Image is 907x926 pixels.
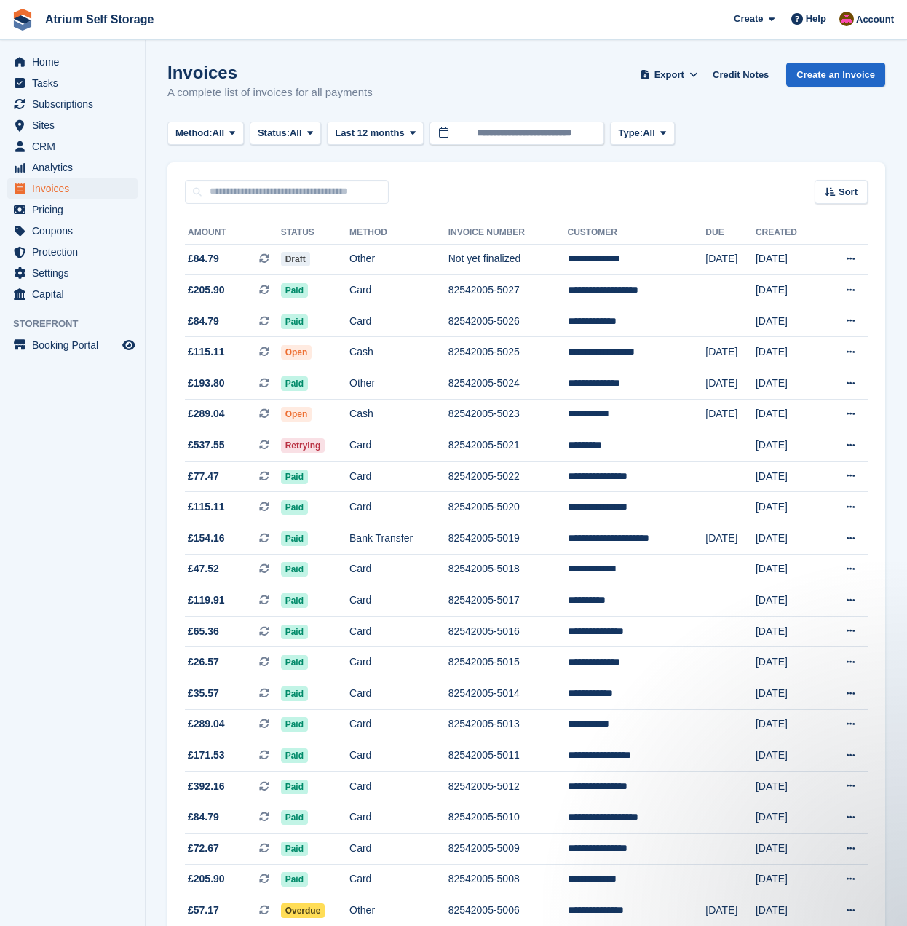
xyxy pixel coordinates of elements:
[448,678,568,710] td: 82542005-5014
[32,115,119,135] span: Sites
[281,625,308,639] span: Paid
[281,376,308,391] span: Paid
[610,122,674,146] button: Type: All
[32,73,119,93] span: Tasks
[7,199,138,220] a: menu
[349,275,448,306] td: Card
[756,244,820,275] td: [DATE]
[448,221,568,245] th: Invoice Number
[349,678,448,710] td: Card
[349,647,448,678] td: Card
[349,221,448,245] th: Method
[349,585,448,617] td: Card
[448,554,568,585] td: 82542005-5018
[448,802,568,834] td: 82542005-5010
[188,438,225,453] span: £537.55
[188,810,219,825] span: £84.79
[448,368,568,400] td: 82542005-5024
[281,903,325,918] span: Overdue
[188,593,225,608] span: £119.91
[756,523,820,555] td: [DATE]
[756,678,820,710] td: [DATE]
[448,461,568,492] td: 82542005-5022
[705,221,756,245] th: Due
[281,810,308,825] span: Paid
[32,178,119,199] span: Invoices
[281,686,308,701] span: Paid
[705,523,756,555] td: [DATE]
[734,12,763,26] span: Create
[756,833,820,864] td: [DATE]
[349,492,448,523] td: Card
[756,554,820,585] td: [DATE]
[281,872,308,887] span: Paid
[281,438,325,453] span: Retrying
[32,136,119,157] span: CRM
[188,344,225,360] span: £115.11
[7,263,138,283] a: menu
[258,126,290,141] span: Status:
[188,469,219,484] span: £77.47
[705,399,756,430] td: [DATE]
[188,654,219,670] span: £26.57
[32,199,119,220] span: Pricing
[349,864,448,895] td: Card
[756,616,820,647] td: [DATE]
[756,585,820,617] td: [DATE]
[32,263,119,283] span: Settings
[32,221,119,241] span: Coupons
[7,52,138,72] a: menu
[756,430,820,462] td: [DATE]
[349,833,448,864] td: Card
[7,136,138,157] a: menu
[756,306,820,337] td: [DATE]
[839,12,854,26] img: Mark Rhodes
[32,94,119,114] span: Subscriptions
[349,709,448,740] td: Card
[637,63,701,87] button: Export
[756,275,820,306] td: [DATE]
[756,740,820,772] td: [DATE]
[281,748,308,763] span: Paid
[839,185,858,199] span: Sort
[448,647,568,678] td: 82542005-5015
[188,251,219,266] span: £84.79
[643,126,655,141] span: All
[705,337,756,368] td: [DATE]
[281,562,308,577] span: Paid
[250,122,321,146] button: Status: All
[281,221,349,245] th: Status
[188,779,225,794] span: £392.16
[185,221,281,245] th: Amount
[281,842,308,856] span: Paid
[188,841,219,856] span: £72.67
[188,376,225,391] span: £193.80
[705,368,756,400] td: [DATE]
[786,63,885,87] a: Create an Invoice
[188,561,219,577] span: £47.52
[349,616,448,647] td: Card
[281,470,308,484] span: Paid
[448,275,568,306] td: 82542005-5027
[349,337,448,368] td: Cash
[7,73,138,93] a: menu
[448,585,568,617] td: 82542005-5017
[120,336,138,354] a: Preview store
[7,242,138,262] a: menu
[7,157,138,178] a: menu
[7,335,138,355] a: menu
[448,492,568,523] td: 82542005-5020
[756,709,820,740] td: [DATE]
[349,740,448,772] td: Card
[7,178,138,199] a: menu
[806,12,826,26] span: Help
[281,717,308,732] span: Paid
[188,871,225,887] span: £205.90
[756,864,820,895] td: [DATE]
[327,122,424,146] button: Last 12 months
[188,903,219,918] span: £57.17
[7,115,138,135] a: menu
[349,244,448,275] td: Other
[448,337,568,368] td: 82542005-5025
[167,84,373,101] p: A complete list of invoices for all payments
